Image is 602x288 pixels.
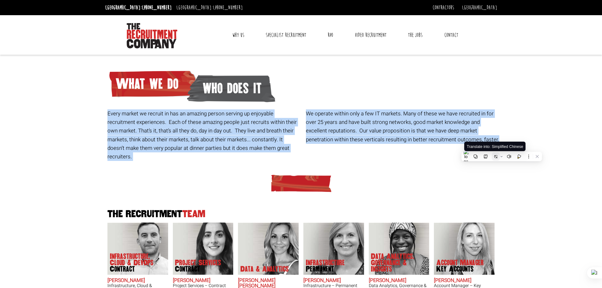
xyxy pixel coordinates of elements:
[433,4,454,11] a: Contractors
[440,27,463,43] a: Contact
[323,27,338,43] a: RPO
[173,283,234,288] h3: Project Services – Contract
[175,3,244,13] li: [GEOGRAPHIC_DATA]:
[350,27,391,43] a: Video Recruitment
[368,223,429,275] img: Chipo Riva does Data Analytics, Governance & Insights
[182,209,205,219] span: Team
[107,223,168,275] img: Adam Eshet does Infrastructure, Cloud & DevOps Contract
[303,283,364,288] h3: Infrastructure – Permanent
[303,223,364,275] img: Amanda Evans's Our Infrastructure Permanent
[240,266,289,272] p: Data & Analytics
[306,260,345,272] p: Infrastructure
[107,278,168,284] h2: [PERSON_NAME]
[306,109,500,144] p: We operate within only a few IT markets. Many of these we have recruited in for over 25 years and...
[434,278,495,284] h2: [PERSON_NAME]
[303,278,364,284] h2: [PERSON_NAME]
[213,4,243,11] a: [PHONE_NUMBER]
[173,278,234,284] h2: [PERSON_NAME]
[498,136,499,144] span: .
[238,223,299,275] img: Anna-Maria Julie does Data & Analytics
[228,27,249,43] a: Why Us
[173,223,233,275] img: Claire Sheerin does Project Services Contract
[110,253,161,272] p: Infrastructure, Cloud & DevOps
[434,223,495,275] img: Frankie Gaffney's our Account Manager Key Accounts
[110,266,161,272] span: Contract
[403,27,427,43] a: The Jobs
[127,23,177,48] img: The Recruitment Company
[107,109,301,161] p: Every market we recruit in has an amazing person serving up enjoyable recruitment experiences. Ea...
[175,260,221,272] p: Project Services
[306,266,345,272] span: Permanent
[104,3,173,13] li: [GEOGRAPHIC_DATA]:
[462,4,497,11] a: [GEOGRAPHIC_DATA]
[261,27,311,43] a: Specialist Recruitment
[436,266,484,272] span: Key Accounts
[436,260,484,272] p: Account Manager
[369,278,429,284] h2: [PERSON_NAME]
[105,209,497,219] h2: The Recruitment
[175,266,221,272] span: Contract
[371,253,422,272] p: Data Analytics, Governance & Insights
[142,4,172,11] a: [PHONE_NUMBER]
